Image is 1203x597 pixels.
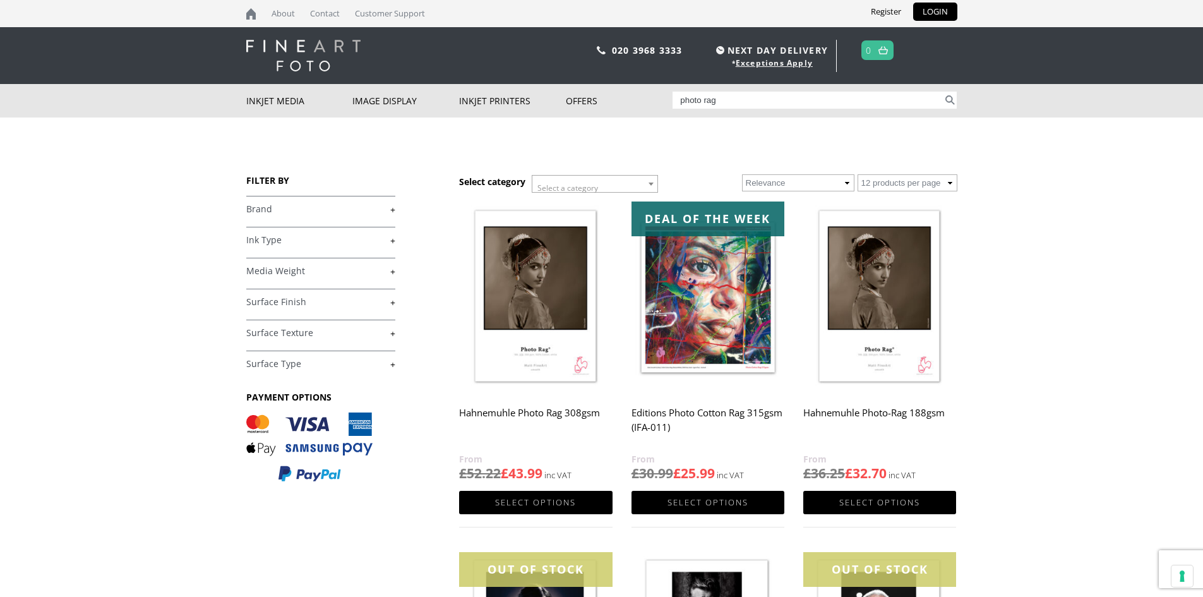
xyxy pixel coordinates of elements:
a: Select options for “Hahnemuhle Photo Rag 308gsm” [459,491,612,514]
a: Register [861,3,911,21]
a: + [246,234,395,246]
a: Select options for “Hahnemuhle Photo-Rag 188gsm” [803,491,956,514]
a: Deal of the week Editions Photo Cotton Rag 315gsm (IFA-011) £30.99£25.99 [631,202,784,483]
span: £ [673,464,681,482]
span: NEXT DAY DELIVERY [713,43,828,57]
div: OUT OF STOCK [803,552,956,587]
a: Hahnemuhle Photo-Rag 188gsm £36.25£32.70 [803,202,956,483]
h4: Surface Texture [246,320,395,345]
h4: Brand [246,196,395,221]
h3: PAYMENT OPTIONS [246,391,395,403]
img: PAYMENT OPTIONS [246,413,373,483]
bdi: 36.25 [803,464,845,482]
a: Image Display [352,84,459,118]
h2: Hahnemuhle Photo Rag 308gsm [459,401,612,452]
h3: FILTER BY [246,174,395,186]
h4: Ink Type [246,227,395,252]
a: Exceptions Apply [736,57,813,68]
bdi: 25.99 [673,464,715,482]
a: + [246,203,395,215]
bdi: 43.99 [501,464,542,482]
a: + [246,296,395,308]
img: logo-white.svg [246,40,361,71]
bdi: 32.70 [845,464,887,482]
div: OUT OF STOCK [459,552,612,587]
span: £ [845,464,853,482]
span: £ [631,464,639,482]
img: phone.svg [597,46,606,54]
button: Your consent preferences for tracking technologies [1171,565,1193,587]
h3: Select category [459,176,525,188]
a: + [246,265,395,277]
img: Hahnemuhle Photo-Rag 188gsm [803,202,956,393]
a: Select options for “Editions Photo Cotton Rag 315gsm (IFA-011)” [631,491,784,514]
img: Editions Photo Cotton Rag 315gsm (IFA-011) [631,202,784,393]
span: £ [459,464,467,482]
h4: Surface Type [246,351,395,376]
a: Inkjet Media [246,84,353,118]
span: Select a category [537,183,598,193]
h4: Surface Finish [246,289,395,314]
a: Inkjet Printers [459,84,566,118]
h2: Hahnemuhle Photo-Rag 188gsm [803,401,956,452]
span: £ [803,464,811,482]
a: 020 3968 3333 [612,44,683,56]
h2: Editions Photo Cotton Rag 315gsm (IFA-011) [631,401,784,452]
a: 0 [866,41,871,59]
img: Hahnemuhle Photo Rag 308gsm [459,202,612,393]
h4: Media Weight [246,258,395,283]
select: Shop order [742,174,854,191]
bdi: 30.99 [631,464,673,482]
span: £ [501,464,508,482]
a: + [246,358,395,370]
div: Deal of the week [631,202,784,236]
button: Search [943,92,957,109]
img: time.svg [716,46,724,54]
img: basket.svg [878,46,888,54]
input: Search products… [673,92,943,109]
a: Offers [566,84,673,118]
bdi: 52.22 [459,464,501,482]
a: + [246,327,395,339]
a: LOGIN [913,3,957,21]
a: Hahnemuhle Photo Rag 308gsm £52.22£43.99 [459,202,612,483]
